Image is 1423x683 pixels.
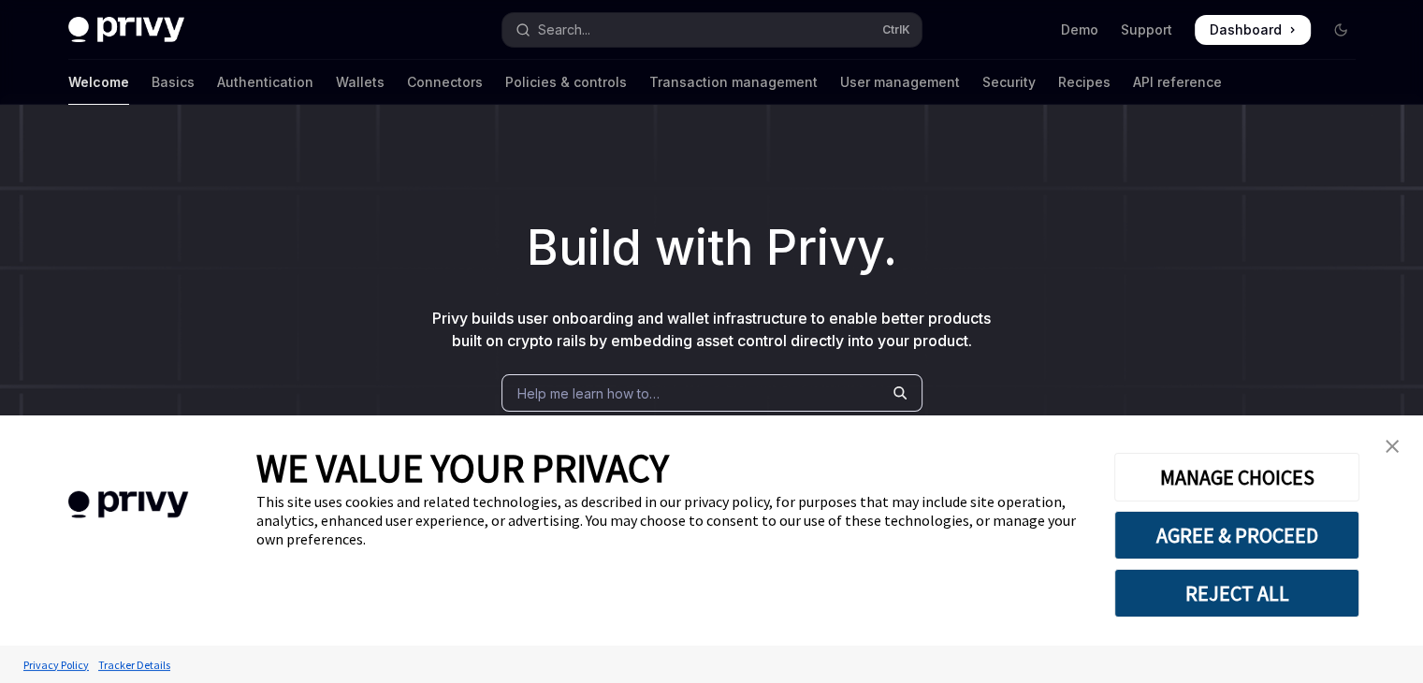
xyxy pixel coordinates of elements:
[1210,21,1282,39] span: Dashboard
[1114,569,1359,618] button: REJECT ALL
[1386,440,1399,453] img: close banner
[538,19,590,41] div: Search...
[1058,60,1111,105] a: Recipes
[1061,21,1098,39] a: Demo
[68,17,184,43] img: dark logo
[28,464,228,545] img: company logo
[217,60,313,105] a: Authentication
[432,309,991,350] span: Privy builds user onboarding and wallet infrastructure to enable better products built on crypto ...
[30,211,1393,284] h1: Build with Privy.
[19,648,94,681] a: Privacy Policy
[1114,453,1359,501] button: MANAGE CHOICES
[505,60,627,105] a: Policies & controls
[1373,428,1411,465] a: close banner
[68,60,129,105] a: Welcome
[256,492,1086,548] div: This site uses cookies and related technologies, as described in our privacy policy, for purposes...
[1195,15,1311,45] a: Dashboard
[152,60,195,105] a: Basics
[1121,21,1172,39] a: Support
[1326,15,1356,45] button: Toggle dark mode
[982,60,1036,105] a: Security
[1133,60,1222,105] a: API reference
[649,60,818,105] a: Transaction management
[882,22,910,37] span: Ctrl K
[256,443,669,492] span: WE VALUE YOUR PRIVACY
[336,60,385,105] a: Wallets
[94,648,175,681] a: Tracker Details
[1114,511,1359,559] button: AGREE & PROCEED
[407,60,483,105] a: Connectors
[502,13,922,47] button: Open search
[517,384,660,403] span: Help me learn how to…
[840,60,960,105] a: User management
